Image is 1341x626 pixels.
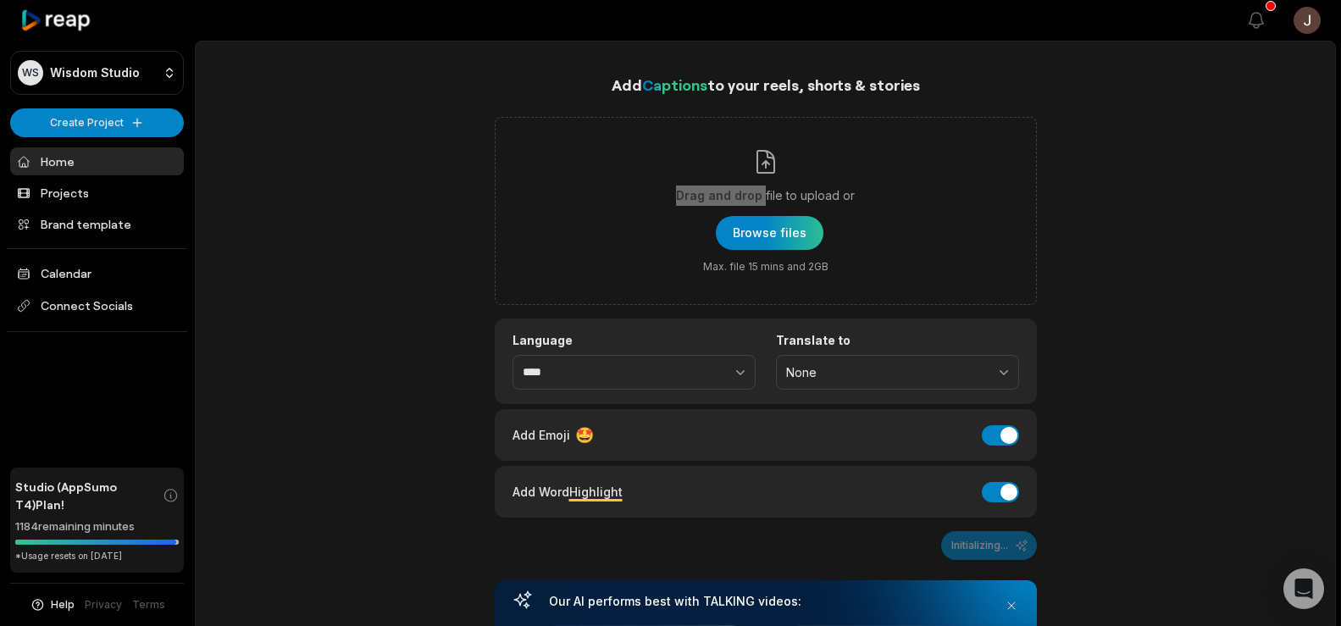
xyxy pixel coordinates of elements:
button: Drag and dropfile to upload orMax. file 15 mins and 2GB [716,216,823,250]
a: Home [10,147,184,175]
label: Translate to [776,333,1019,348]
span: Drag and drop [676,186,762,206]
h1: Add to your reels, shorts & stories [495,73,1037,97]
h3: Our AI performs best with TALKING videos: [549,594,983,609]
button: None [776,355,1019,391]
span: None [786,365,985,380]
div: Open Intercom Messenger [1283,568,1324,609]
div: 1184 remaining minutes [15,518,179,535]
p: Wisdom Studio [50,65,140,80]
button: Help [30,597,75,612]
span: Captions [642,75,707,94]
a: Terms [132,597,165,612]
div: *Usage resets on [DATE] [15,550,179,562]
span: Help [51,597,75,612]
a: Calendar [10,259,184,287]
span: Connect Socials [10,291,184,321]
div: Add Word [513,480,623,503]
span: Max. file 15 mins and 2GB [703,260,828,274]
div: WS [18,60,43,86]
span: Add Emoji [513,426,570,444]
span: Studio (AppSumo T4) Plan! [15,478,163,513]
a: Projects [10,179,184,207]
label: Language [513,333,756,348]
span: Highlight [569,485,623,499]
span: file to upload or [766,186,855,206]
button: Create Project [10,108,184,137]
span: 🤩 [575,424,594,446]
a: Privacy [85,597,122,612]
a: Brand template [10,210,184,238]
